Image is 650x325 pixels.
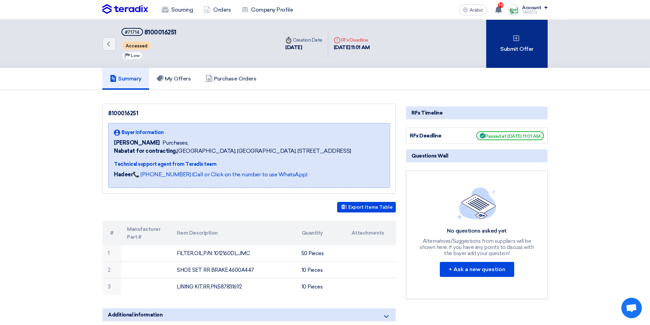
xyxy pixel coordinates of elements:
[125,30,140,35] font: #71714
[165,75,191,82] font: My Offers
[341,37,369,43] font: RFx Deadline
[144,29,176,36] font: 8100016251
[302,250,324,256] font: 50 Pieces
[449,266,505,272] font: + Ask a new question
[447,227,506,234] font: No questions asked yet
[198,68,264,90] a: Purchase Orders
[411,110,443,116] font: RFx Timeline
[508,4,519,15] img: Screenshot___1727703618088.png
[420,238,534,256] font: Alternatives/Suggestions from suppliers will be shown here, if you have any points to discuss wit...
[126,43,147,48] font: Accessed
[131,53,140,58] font: Low
[121,130,164,135] font: Buyer Information
[459,4,487,15] button: Arabic
[214,75,256,82] font: Purchase Orders
[177,148,351,154] font: [GEOGRAPHIC_DATA], [GEOGRAPHIC_DATA], [STREET_ADDRESS]
[121,28,176,36] h5: 8100016251
[177,250,250,256] font: FILTER,OIL,P/N: 1012160DL,JMC
[110,230,114,236] font: #
[285,44,302,50] font: [DATE]
[102,4,148,14] img: Teradix logo
[251,6,293,13] font: Company Profile
[171,6,193,13] font: Sourcing
[334,44,370,50] font: [DATE] 11:01 AM
[118,75,142,82] font: Summary
[485,134,540,139] font: Passed at [DATE] 11:01 AM
[162,139,188,146] font: Purchases,
[302,230,323,236] font: Quantity
[108,110,138,117] font: 8100016251
[102,68,149,90] a: Summary
[293,37,322,43] font: Creation Date
[351,230,384,236] font: Attachments
[500,46,533,52] font: Submit Offer
[114,139,160,146] font: [PERSON_NAME]
[411,153,448,159] font: Questions Wall
[108,284,111,290] font: 3
[149,68,199,90] a: My Offers
[348,204,393,210] font: Export Items Table
[108,267,111,273] font: 2
[499,3,503,8] font: 10
[213,6,231,13] font: Orders
[156,2,198,17] a: Sourcing
[133,171,307,178] a: 📞 [PHONE_NUMBER] (Call or Click on the number to use WhatsApp)
[108,250,110,256] font: 1
[108,312,162,318] font: Additional information
[458,187,496,219] img: empty_state_list.svg
[177,230,217,236] font: Item Description
[114,148,177,154] font: Nabatat for contracting,
[337,202,396,212] button: Export Items Table
[302,284,323,290] font: 10 Pieces
[410,133,441,139] font: RFx Deadline
[470,7,483,13] font: Arabic
[522,10,537,15] font: TAREEQ
[522,5,541,11] font: Account
[114,171,133,178] font: Hadeer
[302,267,323,273] font: 10 Pieces
[198,2,236,17] a: Orders
[440,262,514,277] button: + Ask a new question
[177,267,254,273] font: SHOE SET RR BRAKE.4600A447
[177,284,242,290] font: LINING KIT,RR,PN;587831692
[127,226,160,240] font: Manufacturer Part #
[621,298,642,318] div: Open chat
[114,161,216,167] font: Technical support agent from Teradix team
